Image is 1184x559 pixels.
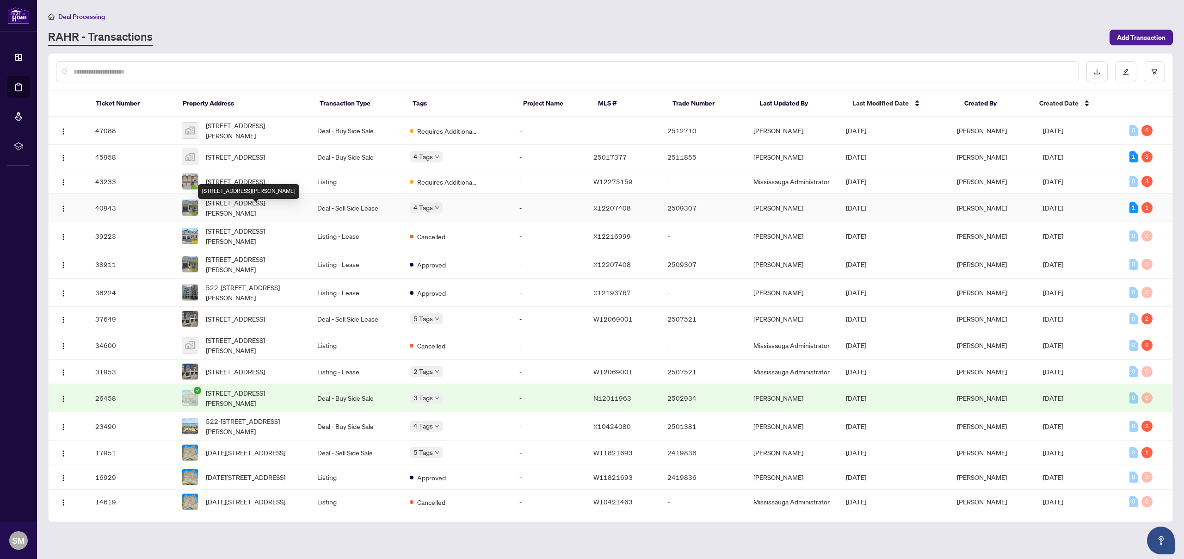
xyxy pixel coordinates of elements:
span: [DATE] [1043,422,1063,430]
td: [PERSON_NAME] [746,194,839,222]
div: 0 [1129,176,1138,187]
td: [PERSON_NAME] [746,117,839,145]
th: Project Name [516,91,590,117]
span: W12069001 [593,315,633,323]
td: Listing [310,169,402,194]
button: Logo [56,470,71,484]
img: thumbnail-img [182,364,198,379]
span: [DATE] [846,497,866,506]
td: [PERSON_NAME] [746,441,839,465]
span: [STREET_ADDRESS] [206,314,265,324]
div: 0 [1129,447,1138,458]
td: 2507521 [660,307,746,331]
span: [PERSON_NAME] [957,126,1007,135]
span: X12193767 [593,288,631,297]
span: X10424080 [593,422,631,430]
span: X12207408 [593,260,631,268]
th: Ticket Number [88,91,175,117]
span: [PERSON_NAME] [957,315,1007,323]
span: Add Transaction [1117,30,1165,45]
button: download [1086,61,1108,82]
td: 14619 [88,490,174,514]
span: edit [1122,68,1129,75]
span: N12011963 [593,394,631,402]
span: 2 Tags [413,366,433,377]
span: [STREET_ADDRESS][PERSON_NAME] [206,198,302,218]
span: filter [1151,68,1158,75]
div: 1 [1141,447,1153,458]
td: Listing - Lease [310,250,402,279]
span: [DATE] [846,126,866,135]
div: 0 [1129,421,1138,432]
button: Logo [56,285,71,300]
td: 37649 [88,307,174,331]
button: edit [1115,61,1136,82]
button: Logo [56,257,71,272]
span: 4 Tags [413,151,433,162]
th: Transaction Type [312,91,406,117]
div: 1 [1129,202,1138,213]
div: 3 [1141,151,1153,162]
span: down [435,317,439,321]
td: 38224 [88,279,174,307]
span: [DATE] [1043,473,1063,481]
td: - [512,145,586,169]
span: Last Modified Date [852,98,909,108]
img: thumbnail-img [182,228,198,244]
th: Trade Number [665,91,752,117]
div: 2 [1141,313,1153,324]
td: Listing - Lease [310,360,402,384]
td: 39223 [88,222,174,250]
div: 0 [1141,472,1153,483]
td: 2509307 [660,194,746,222]
div: 0 [1141,287,1153,298]
span: SM [12,534,25,547]
td: - [660,169,746,194]
td: - [512,169,586,194]
span: Cancelled [417,497,445,507]
td: - [512,412,586,441]
button: Open asap [1147,527,1175,554]
td: 34600 [88,331,174,360]
span: [PERSON_NAME] [957,232,1007,240]
span: W11821693 [593,473,633,481]
td: Mississauga Administrator [746,331,839,360]
td: - [660,490,746,514]
span: [DATE] [1043,448,1063,457]
img: Logo [60,342,67,350]
span: [STREET_ADDRESS][PERSON_NAME] [206,388,302,408]
img: Logo [60,261,67,269]
span: [PERSON_NAME] [957,497,1007,506]
td: Mississauga Administrator [746,360,839,384]
span: [DATE] [846,341,866,349]
div: 0 [1129,366,1138,377]
span: [DATE] [1043,232,1063,240]
td: Deal - Sell Side Lease [310,194,402,222]
td: - [660,331,746,360]
td: Listing [310,465,402,490]
div: 0 [1141,496,1153,507]
img: Logo [60,290,67,297]
span: [DATE] [1043,126,1063,135]
div: 0 [1129,125,1138,136]
img: Logo [60,154,67,161]
div: 0 [1129,230,1138,242]
div: 2 [1141,340,1153,351]
button: Logo [56,494,71,509]
div: 0 [1129,313,1138,324]
td: 2419836 [660,441,746,465]
td: Deal - Buy Side Sale [310,384,402,412]
span: down [435,205,439,210]
div: 3 [1141,176,1153,187]
img: thumbnail-img [182,174,198,189]
td: Deal - Buy Side Sale [310,145,402,169]
td: 47088 [88,117,174,145]
td: Deal - Buy Side Sale [310,412,402,441]
td: - [512,250,586,279]
td: 17951 [88,441,174,465]
td: [PERSON_NAME] [746,307,839,331]
img: thumbnail-img [182,337,198,353]
span: [PERSON_NAME] [957,177,1007,186]
button: Logo [56,149,71,164]
span: 522-[STREET_ADDRESS][PERSON_NAME] [206,416,302,436]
